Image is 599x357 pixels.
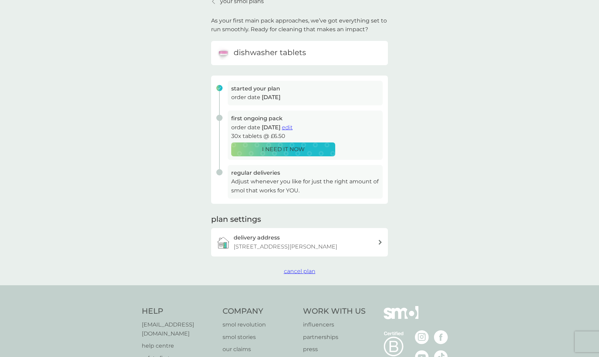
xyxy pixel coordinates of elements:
[216,46,230,60] img: dishwasher tablets
[434,330,448,344] img: visit the smol Facebook page
[231,168,379,177] h3: regular deliveries
[284,267,315,276] button: cancel plan
[211,228,388,256] a: delivery address[STREET_ADDRESS][PERSON_NAME]
[262,94,280,101] span: [DATE]
[142,306,216,317] h4: Help
[231,132,379,141] p: 30x tablets @ £6.50
[231,177,379,195] p: Adjust whenever you like for just the right amount of smol that works for YOU.
[262,145,305,154] p: I NEED IT NOW
[284,268,315,275] span: cancel plan
[303,333,366,342] a: partnerships
[211,16,388,34] p: As your first main pack approaches, we’ve got everything set to run smoothly. Ready for cleaning ...
[282,123,293,132] button: edit
[303,306,366,317] h4: Work With Us
[262,124,280,131] span: [DATE]
[303,320,366,329] a: influencers
[223,333,296,342] a: smol stories
[234,47,306,58] h6: dishwasher tablets
[223,306,296,317] h4: Company
[211,214,261,225] h2: plan settings
[142,320,216,338] a: [EMAIL_ADDRESS][DOMAIN_NAME]
[234,242,337,251] p: [STREET_ADDRESS][PERSON_NAME]
[142,341,216,350] a: help centre
[223,320,296,329] a: smol revolution
[234,233,280,242] h3: delivery address
[282,124,293,131] span: edit
[223,345,296,354] a: our claims
[231,93,379,102] p: order date
[231,142,335,156] button: I NEED IT NOW
[231,123,379,132] p: order date
[231,84,379,93] h3: started your plan
[384,306,418,330] img: smol
[415,330,429,344] img: visit the smol Instagram page
[303,345,366,354] a: press
[231,114,379,123] h3: first ongoing pack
